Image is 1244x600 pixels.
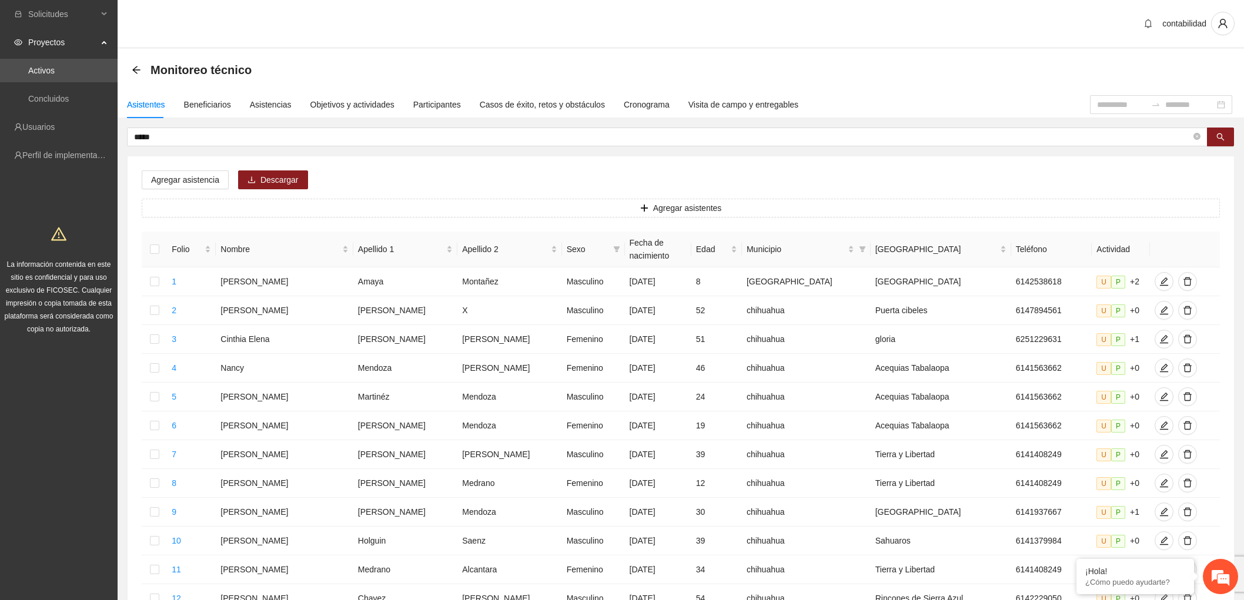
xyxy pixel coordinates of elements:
[1155,358,1173,377] button: edit
[1111,333,1125,346] span: P
[1155,387,1173,406] button: edit
[1178,272,1197,291] button: delete
[562,411,625,440] td: Femenino
[1155,507,1173,517] span: edit
[871,232,1011,267] th: Colonia
[640,204,648,213] span: plus
[625,411,691,440] td: [DATE]
[151,61,252,79] span: Monitoreo técnico
[353,527,457,555] td: Holguin
[1178,387,1197,406] button: delete
[871,325,1011,354] td: gloria
[216,267,353,296] td: [PERSON_NAME]
[1179,334,1196,344] span: delete
[1111,276,1125,289] span: P
[691,325,742,354] td: 51
[353,440,457,469] td: [PERSON_NAME]
[871,267,1011,296] td: [GEOGRAPHIC_DATA]
[260,173,299,186] span: Descargar
[1111,362,1125,375] span: P
[742,296,871,325] td: chihuahua
[742,527,871,555] td: chihuahua
[691,354,742,383] td: 46
[875,243,998,256] span: [GEOGRAPHIC_DATA]
[1092,267,1150,296] td: +2
[1155,272,1173,291] button: edit
[562,498,625,527] td: Masculino
[1139,14,1158,33] button: bell
[742,383,871,411] td: chihuahua
[1155,306,1173,315] span: edit
[142,170,229,189] button: Agregar asistencia
[859,246,866,253] span: filter
[742,440,871,469] td: chihuahua
[1212,18,1234,29] span: user
[457,232,561,267] th: Apellido 2
[1011,440,1092,469] td: 6141408249
[624,98,670,111] div: Cronograma
[1155,277,1173,286] span: edit
[127,98,165,111] div: Asistentes
[562,325,625,354] td: Femenino
[457,325,561,354] td: [PERSON_NAME]
[216,232,353,267] th: Nombre
[1179,392,1196,401] span: delete
[238,170,308,189] button: downloadDescargar
[871,469,1011,498] td: Tierra y Libertad
[172,421,176,430] a: 6
[691,555,742,584] td: 34
[871,411,1011,440] td: Acequias Tabalaopa
[1092,411,1150,440] td: +0
[1011,555,1092,584] td: 6141408249
[216,354,353,383] td: Nancy
[1155,416,1173,435] button: edit
[1011,267,1092,296] td: 6142538618
[1011,411,1092,440] td: 6141563662
[1111,477,1125,490] span: P
[1178,358,1197,377] button: delete
[613,246,620,253] span: filter
[691,411,742,440] td: 19
[1096,333,1111,346] span: U
[1155,334,1173,344] span: edit
[1011,383,1092,411] td: 6141563662
[216,527,353,555] td: [PERSON_NAME]
[625,383,691,411] td: [DATE]
[28,2,98,26] span: Solicitudes
[1092,325,1150,354] td: +1
[1111,448,1125,461] span: P
[1155,330,1173,348] button: edit
[28,66,55,75] a: Activos
[691,383,742,411] td: 24
[562,383,625,411] td: Masculino
[353,232,457,267] th: Apellido 1
[1151,100,1161,109] span: swap-right
[691,527,742,555] td: 39
[691,296,742,325] td: 52
[1011,232,1092,267] th: Teléfono
[216,296,353,325] td: [PERSON_NAME]
[220,243,340,256] span: Nombre
[1179,306,1196,315] span: delete
[216,411,353,440] td: [PERSON_NAME]
[742,232,871,267] th: Municipio
[1096,448,1111,461] span: U
[353,469,457,498] td: [PERSON_NAME]
[562,440,625,469] td: Masculino
[1216,133,1225,142] span: search
[1179,421,1196,430] span: delete
[1096,506,1111,519] span: U
[353,498,457,527] td: [PERSON_NAME]
[1092,498,1150,527] td: +1
[1092,232,1150,267] th: Actividad
[857,240,868,258] span: filter
[691,440,742,469] td: 39
[871,440,1011,469] td: Tierra y Libertad
[1092,527,1150,555] td: +0
[457,267,561,296] td: Montañez
[691,469,742,498] td: 12
[1085,578,1185,586] p: ¿Cómo puedo ayudarte?
[625,527,691,555] td: [DATE]
[142,199,1220,217] button: plusAgregar asistentes
[562,267,625,296] td: Masculino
